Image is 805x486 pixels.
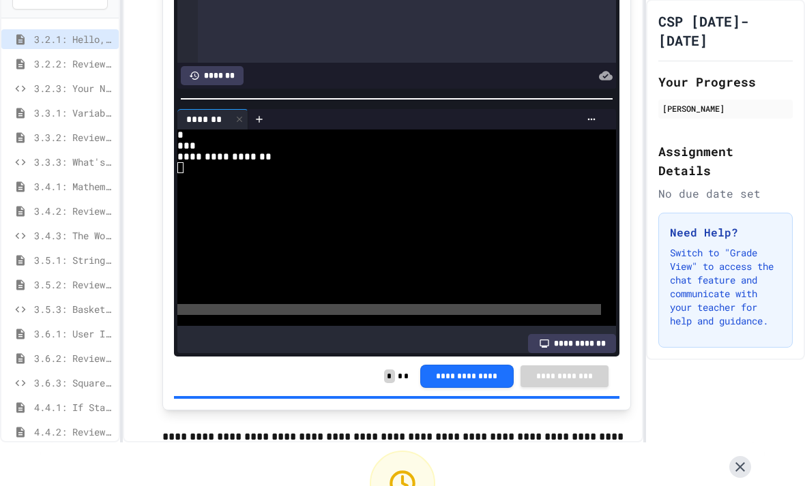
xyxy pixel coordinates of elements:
[658,12,793,50] h1: CSP [DATE]-[DATE]
[34,425,113,439] span: 4.4.2: Review - If Statements
[34,106,113,120] span: 3.3.1: Variables and Data Types
[34,253,113,267] span: 3.5.1: String Operators
[34,326,113,341] span: 3.6.1: User Input
[662,102,789,115] div: [PERSON_NAME]
[34,376,113,390] span: 3.6.3: Squares and Circles
[34,302,113,316] span: 3.5.3: Basketballs and Footballs
[34,228,113,243] span: 3.4.3: The World's Worst Farmers Market
[34,179,113,194] span: 3.4.1: Mathematical Operators
[34,400,113,414] span: 4.4.1: If Statements
[658,185,793,202] div: No due date set
[34,277,113,292] span: 3.5.2: Review - String Operators
[34,351,113,365] span: 3.6.2: Review - User Input
[670,224,781,241] h3: Need Help?
[34,155,113,169] span: 3.3.3: What's the Type?
[670,246,781,328] p: Switch to "Grade View" to access the chat feature and communicate with your teacher for help and ...
[34,32,113,46] span: 3.2.1: Hello, World!
[34,130,113,145] span: 3.3.2: Review - Variables and Data Types
[34,57,113,71] span: 3.2.2: Review - Hello, World!
[34,204,113,218] span: 3.4.2: Review - Mathematical Operators
[658,72,793,91] h2: Your Progress
[658,142,793,180] h2: Assignment Details
[34,81,113,95] span: 3.2.3: Your Name and Favorite Movie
